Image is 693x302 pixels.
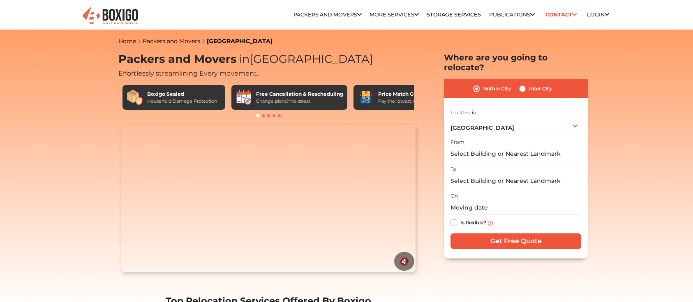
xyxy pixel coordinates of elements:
a: [GEOGRAPHIC_DATA] [207,37,273,45]
a: Publications [489,12,535,18]
label: Within City [483,84,511,94]
video: Your browser does not support the video tag. [121,125,415,272]
h2: Where are you going to relocate? [444,53,588,72]
label: Is flexible? [460,218,486,226]
a: Login [587,12,609,18]
span: in [239,52,249,66]
div: Boxigo Sealed [147,90,217,98]
img: info [488,221,493,226]
div: Change plans? No stress! [256,98,343,105]
a: More services [370,12,419,18]
label: Inter City [529,84,552,94]
div: Price Match Guarantee [378,90,441,98]
a: Packers and Movers [293,12,362,18]
label: To [450,166,456,173]
span: [GEOGRAPHIC_DATA] [236,52,373,66]
input: Select Building or Nearest Landmark [450,147,581,161]
label: On [450,192,458,200]
div: Pay the lowest. Guaranteed! [378,98,441,105]
span: [GEOGRAPHIC_DATA] [450,124,514,131]
div: Household Damage Protection [147,98,217,105]
a: Storage Services [427,12,481,18]
a: Packers and Movers [143,37,200,45]
label: Located in [450,109,476,116]
button: 🔇 [394,252,414,271]
input: Get Free Quote [450,233,581,249]
h1: Packers and Movers [118,53,418,66]
img: Free Cancellation & Rescheduling [236,89,252,106]
div: Free Cancellation & Rescheduling [256,90,343,98]
img: Boxigo [81,6,139,26]
a: Contact [543,8,579,21]
img: Price Match Guarantee [358,89,374,106]
input: Select Building or Nearest Landmark [450,174,581,188]
label: From [450,138,464,146]
input: Moving date [450,201,581,215]
a: Home [118,37,136,45]
img: Boxigo Sealed [127,89,143,106]
span: Effortlessly streamlining Every movement. [118,69,258,77]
